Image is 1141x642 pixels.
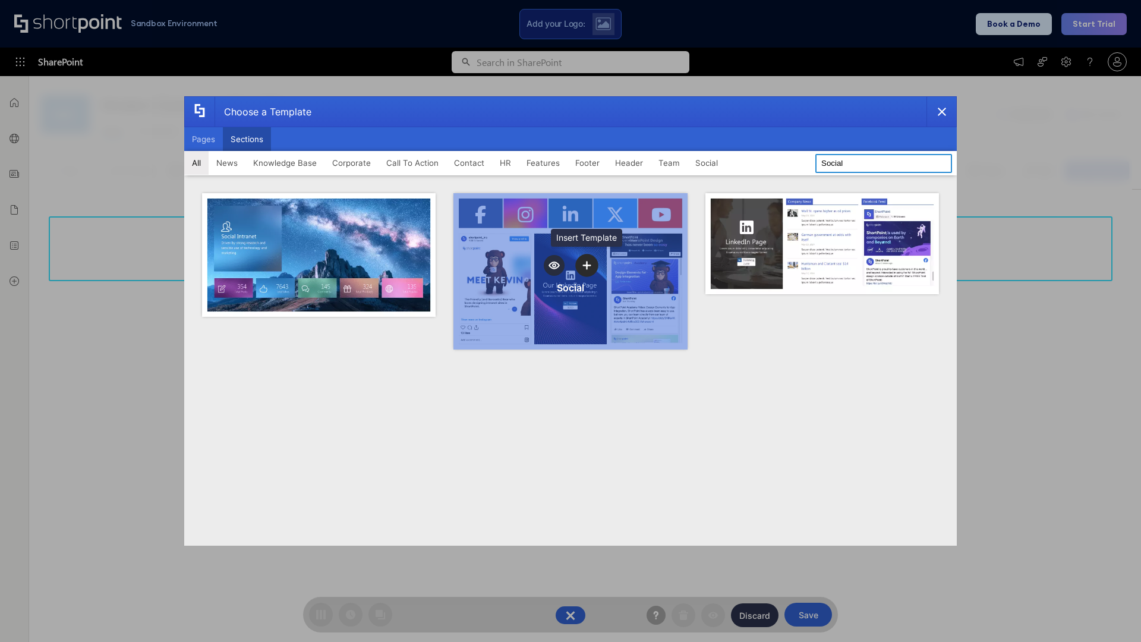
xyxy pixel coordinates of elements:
[815,154,952,173] input: Search
[215,97,311,127] div: Choose a Template
[607,151,651,175] button: Header
[446,151,492,175] button: Contact
[184,96,957,546] div: template selector
[209,151,245,175] button: News
[688,151,726,175] button: Social
[568,151,607,175] button: Footer
[184,151,209,175] button: All
[184,127,223,151] button: Pages
[519,151,568,175] button: Features
[379,151,446,175] button: Call To Action
[223,127,271,151] button: Sections
[557,282,584,294] div: Social
[492,151,519,175] button: HR
[245,151,324,175] button: Knowledge Base
[651,151,688,175] button: Team
[324,151,379,175] button: Corporate
[1082,585,1141,642] iframe: Chat Widget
